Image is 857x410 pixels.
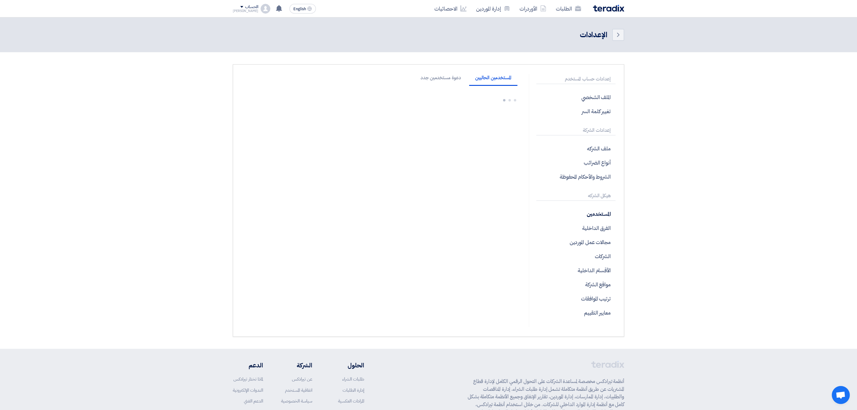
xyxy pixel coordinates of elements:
[293,7,306,11] span: English
[233,9,258,13] div: [PERSON_NAME]
[536,90,616,104] p: الملف الشخصي
[430,2,471,16] a: الاحصائيات
[536,277,616,291] p: مواقع الشركة
[281,361,312,370] li: الشركة
[580,29,607,40] div: الإعدادات
[343,387,364,393] a: إدارة الطلبات
[342,376,364,382] a: طلبات الشراء
[233,387,263,393] a: الندوات الإلكترونية
[536,125,616,135] p: إعدادات الشركة
[593,5,624,12] img: Teradix logo
[536,104,616,118] p: تغيير كلمة السر
[536,74,616,84] p: إعدادات حساب المستخدم
[832,386,850,404] div: Open chat
[536,155,616,170] p: أنواع الضرائب
[536,207,616,221] p: المستخدمين
[338,398,364,404] a: المزادات العكسية
[536,263,616,277] p: الأقسام الداخلية
[536,170,616,184] p: الشروط والأحكام المحفوظة
[244,398,263,404] a: الدعم الفني
[469,75,517,86] li: المستخدمين الحاليين
[292,376,312,382] a: عن تيرادكس
[285,387,312,393] a: اتفاقية المستخدم
[289,4,316,14] button: English
[233,361,263,370] li: الدعم
[536,191,616,201] p: هيكل الشركه
[245,5,258,10] div: الحساب
[233,376,263,382] a: لماذا تختار تيرادكس
[330,361,364,370] li: الحلول
[536,291,616,306] p: ترتيب الموافقات
[281,398,312,404] a: سياسة الخصوصية
[471,2,515,16] a: إدارة الموردين
[536,221,616,235] p: الفرق الداخلية
[415,75,467,86] li: دعوة مستخدمين جدد
[261,4,270,14] img: profile_test.png
[551,2,586,16] a: الطلبات
[536,306,616,320] p: معايير التقييم
[536,235,616,249] p: مجالات عمل الموردين
[515,2,551,16] a: الأوردرات
[536,141,616,155] p: ملف الشركه
[536,249,616,263] p: الشركات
